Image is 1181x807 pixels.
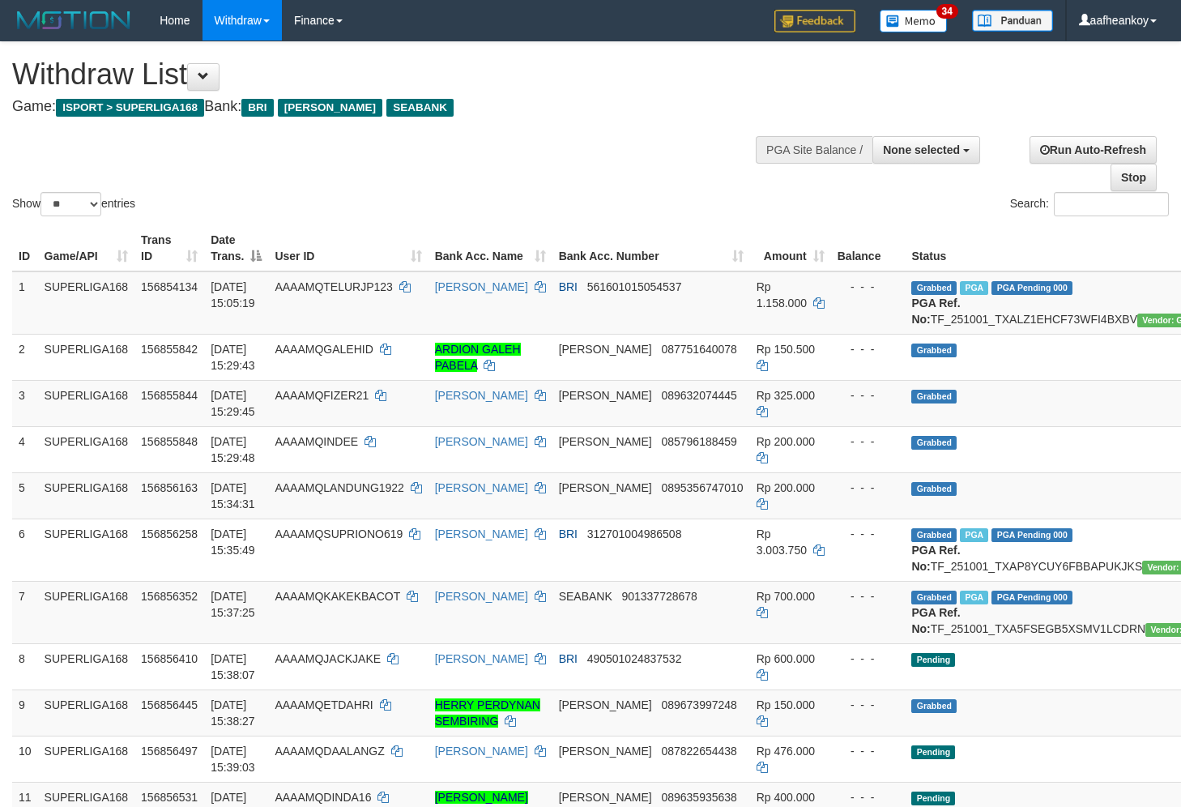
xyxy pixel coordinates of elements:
span: Copy 085796188459 to clipboard [661,435,736,448]
span: AAAAMQINDEE [275,435,358,448]
th: Amount: activate to sort column ascending [750,225,831,271]
span: 156856445 [141,698,198,711]
span: AAAAMQLANDUNG1922 [275,481,404,494]
span: AAAAMQETDAHRI [275,698,373,711]
div: - - - [838,526,899,542]
span: Marked by aafsengchandara [960,528,988,542]
span: PGA Pending [991,528,1072,542]
a: [PERSON_NAME] [435,435,528,448]
span: Copy 089632074445 to clipboard [661,389,736,402]
span: AAAAMQGALEHID [275,343,373,356]
td: 5 [12,472,38,519]
b: PGA Ref. No: [911,544,960,573]
span: 156855848 [141,435,198,448]
span: [DATE] 15:35:49 [211,527,255,557]
span: Grabbed [911,436,957,450]
span: Copy 087751640078 to clipboard [661,343,736,356]
span: Copy 087822654438 to clipboard [661,745,736,758]
span: [DATE] 15:34:31 [211,481,255,510]
div: - - - [838,433,899,450]
label: Search: [1010,192,1169,216]
span: AAAAMQDAALANGZ [275,745,384,758]
div: - - - [838,480,899,496]
span: 156856163 [141,481,198,494]
span: Grabbed [911,482,957,496]
span: [PERSON_NAME] [559,698,652,711]
div: - - - [838,588,899,604]
th: ID [12,225,38,271]
a: [PERSON_NAME] [435,745,528,758]
span: PGA Pending [991,591,1072,604]
span: [DATE] 15:39:03 [211,745,255,774]
span: AAAAMQSUPRIONO619 [275,527,403,540]
span: Pending [911,792,955,805]
select: Showentries [41,192,101,216]
span: 156855842 [141,343,198,356]
span: Rp 476.000 [757,745,815,758]
span: 156854134 [141,280,198,293]
span: SEABANK [386,99,454,117]
span: Rp 600.000 [757,652,815,665]
span: Copy 0895356747010 to clipboard [661,481,743,494]
span: Grabbed [911,528,957,542]
span: AAAAMQFIZER21 [275,389,369,402]
span: Rp 200.000 [757,481,815,494]
td: 3 [12,380,38,426]
span: AAAAMQKAKEKBACOT [275,590,400,603]
span: [DATE] 15:38:27 [211,698,255,728]
img: MOTION_logo.png [12,8,135,32]
td: 4 [12,426,38,472]
span: [PERSON_NAME] [559,745,652,758]
td: SUPERLIGA168 [38,736,135,782]
th: Bank Acc. Name: activate to sort column ascending [428,225,552,271]
td: 9 [12,690,38,736]
span: Marked by aafsengchandara [960,591,988,604]
span: 156856410 [141,652,198,665]
span: [DATE] 15:29:43 [211,343,255,372]
div: - - - [838,341,899,357]
span: Copy 089673997248 to clipboard [661,698,736,711]
td: SUPERLIGA168 [38,426,135,472]
span: [PERSON_NAME] [559,389,652,402]
a: HERRY PERDYNAN SEMBIRING [435,698,540,728]
img: Feedback.jpg [774,10,855,32]
span: Rp 1.158.000 [757,280,807,310]
a: ARDION GALEH PABELA [435,343,521,372]
td: SUPERLIGA168 [38,271,135,335]
b: PGA Ref. No: [911,606,960,635]
span: AAAAMQJACKJAKE [275,652,381,665]
th: Bank Acc. Number: activate to sort column ascending [552,225,750,271]
span: [DATE] 15:29:45 [211,389,255,418]
span: 156855844 [141,389,198,402]
div: - - - [838,651,899,667]
span: [PERSON_NAME] [559,435,652,448]
span: 156856258 [141,527,198,540]
a: [PERSON_NAME] [435,481,528,494]
span: Copy 901337728678 to clipboard [621,590,697,603]
img: panduan.png [972,10,1053,32]
img: Button%20Memo.svg [880,10,948,32]
span: 156856497 [141,745,198,758]
a: [PERSON_NAME] [435,389,528,402]
span: Grabbed [911,591,957,604]
span: Rp 150.500 [757,343,815,356]
span: AAAAMQDINDA16 [275,791,371,804]
td: SUPERLIGA168 [38,334,135,380]
a: [PERSON_NAME] [435,652,528,665]
td: 2 [12,334,38,380]
td: 1 [12,271,38,335]
span: Grabbed [911,344,957,357]
span: AAAAMQTELURJP123 [275,280,393,293]
input: Search: [1054,192,1169,216]
span: [DATE] 15:38:07 [211,652,255,681]
span: Pending [911,653,955,667]
a: Stop [1111,164,1157,191]
label: Show entries [12,192,135,216]
span: Copy 490501024837532 to clipboard [587,652,682,665]
td: 8 [12,643,38,690]
td: SUPERLIGA168 [38,690,135,736]
span: BRI [559,527,578,540]
b: PGA Ref. No: [911,297,960,326]
span: [PERSON_NAME] [559,481,652,494]
th: Trans ID: activate to sort column ascending [134,225,204,271]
